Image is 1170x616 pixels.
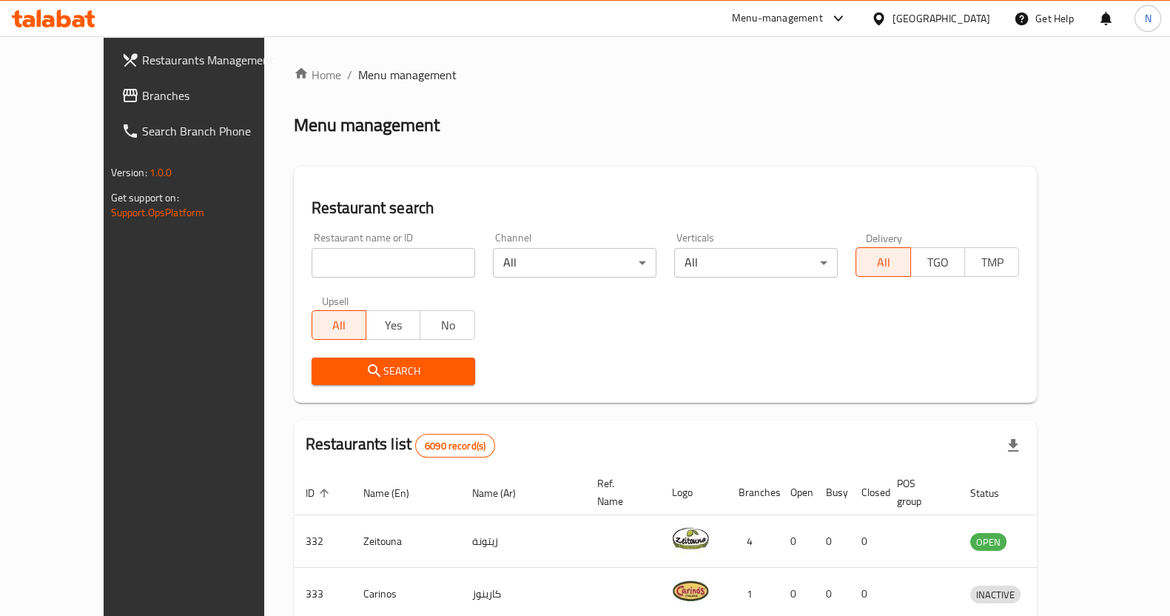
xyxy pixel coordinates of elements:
span: TMP [971,252,1013,273]
th: Logo [660,470,727,515]
span: INACTIVE [970,586,1021,603]
span: POS group [897,475,941,510]
span: OPEN [970,534,1006,551]
nav: breadcrumb [294,66,1038,84]
h2: Menu management [294,113,440,137]
span: Name (En) [363,484,428,502]
button: TGO [910,247,965,277]
span: Restaurants Management [142,51,287,69]
span: Name (Ar) [472,484,535,502]
div: Export file [995,428,1031,463]
span: All [862,252,904,273]
span: Version: [111,163,147,182]
div: Menu-management [732,10,823,27]
th: Open [779,470,814,515]
h2: Restaurant search [312,197,1020,219]
div: OPEN [970,533,1006,551]
a: Home [294,66,341,84]
span: Search Branch Phone [142,122,287,140]
h2: Restaurants list [306,433,496,458]
span: Branches [142,87,287,104]
span: 1.0.0 [149,163,172,182]
td: Zeitouna [352,515,460,568]
a: Search Branch Phone [110,113,299,149]
img: Zeitouna [672,520,709,557]
label: Upsell [322,295,349,306]
input: Search for restaurant name or ID.. [312,248,475,278]
span: ID [306,484,334,502]
img: Carinos [672,572,709,609]
button: Yes [366,310,420,340]
span: Yes [372,315,414,336]
th: Closed [850,470,885,515]
span: Ref. Name [597,475,642,510]
td: 332 [294,515,352,568]
li: / [347,66,352,84]
button: Search [312,358,475,385]
div: All [674,248,838,278]
label: Delivery [866,232,903,243]
button: All [312,310,366,340]
span: Menu management [358,66,457,84]
th: Busy [814,470,850,515]
td: 0 [779,515,814,568]
button: All [855,247,910,277]
a: Restaurants Management [110,42,299,78]
div: [GEOGRAPHIC_DATA] [892,10,990,27]
span: All [318,315,360,336]
span: Search [323,362,463,381]
button: No [420,310,474,340]
div: Total records count [415,434,495,458]
span: 6090 record(s) [416,439,494,453]
td: زيتونة [460,515,585,568]
a: Branches [110,78,299,113]
a: Support.OpsPlatform [111,203,205,222]
button: TMP [964,247,1019,277]
td: 0 [850,515,885,568]
span: N [1144,10,1151,27]
span: Get support on: [111,188,179,207]
td: 0 [814,515,850,568]
td: 4 [727,515,779,568]
span: Status [970,484,1018,502]
th: Branches [727,470,779,515]
span: No [426,315,468,336]
span: TGO [917,252,959,273]
div: All [493,248,656,278]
